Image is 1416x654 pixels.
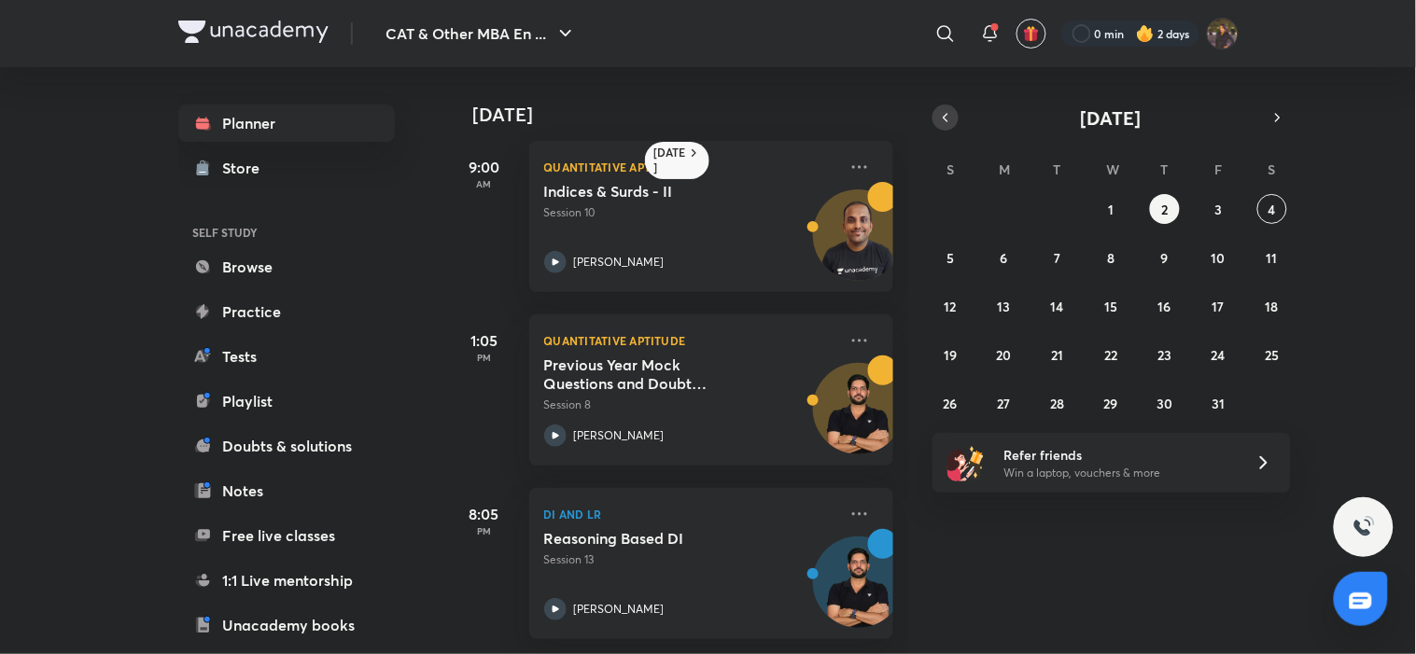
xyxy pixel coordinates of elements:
[178,216,395,248] h6: SELF STUDY
[998,298,1011,315] abbr: October 13, 2025
[1267,249,1278,267] abbr: October 11, 2025
[1257,291,1287,321] button: October 18, 2025
[1051,395,1065,412] abbr: October 28, 2025
[1003,445,1233,465] h6: Refer friends
[1096,243,1126,272] button: October 8, 2025
[1157,346,1171,364] abbr: October 23, 2025
[178,248,395,285] a: Browse
[1052,346,1064,364] abbr: October 21, 2025
[375,15,588,52] button: CAT & Other MBA En ...
[223,157,272,179] div: Store
[1043,388,1073,418] button: October 28, 2025
[544,156,837,178] p: Quantitative Aptitude
[1214,160,1222,178] abbr: Friday
[544,551,837,568] p: Session 13
[1203,340,1233,369] button: October 24, 2025
[935,388,965,418] button: October 26, 2025
[1203,388,1233,418] button: October 31, 2025
[1203,194,1233,224] button: October 3, 2025
[1161,160,1169,178] abbr: Thursday
[178,383,395,420] a: Playlist
[814,547,904,636] img: Avatar
[1108,201,1114,218] abbr: October 1, 2025
[935,291,965,321] button: October 12, 2025
[989,243,1019,272] button: October 6, 2025
[178,472,395,509] a: Notes
[944,395,958,412] abbr: October 26, 2025
[1051,298,1064,315] abbr: October 14, 2025
[574,254,665,271] p: [PERSON_NAME]
[1212,395,1225,412] abbr: October 31, 2025
[447,329,522,352] h5: 1:05
[544,182,777,201] h5: Indices & Surds - II
[1136,24,1155,43] img: streak
[1096,291,1126,321] button: October 15, 2025
[1266,298,1279,315] abbr: October 18, 2025
[1161,201,1168,218] abbr: October 2, 2025
[1257,243,1287,272] button: October 11, 2025
[1150,243,1180,272] button: October 9, 2025
[998,395,1011,412] abbr: October 27, 2025
[1106,160,1119,178] abbr: Wednesday
[1203,243,1233,272] button: October 10, 2025
[1269,201,1276,218] abbr: October 4, 2025
[1081,105,1142,131] span: [DATE]
[1158,298,1171,315] abbr: October 16, 2025
[178,21,329,43] img: Company Logo
[1000,160,1011,178] abbr: Monday
[574,427,665,444] p: [PERSON_NAME]
[1054,160,1061,178] abbr: Tuesday
[473,104,912,126] h4: [DATE]
[945,298,957,315] abbr: October 12, 2025
[178,149,395,187] a: Store
[946,249,954,267] abbr: October 5, 2025
[1161,249,1169,267] abbr: October 9, 2025
[1212,346,1226,364] abbr: October 24, 2025
[1096,194,1126,224] button: October 1, 2025
[574,601,665,618] p: [PERSON_NAME]
[1104,346,1117,364] abbr: October 22, 2025
[997,346,1012,364] abbr: October 20, 2025
[1104,298,1117,315] abbr: October 15, 2025
[1096,388,1126,418] button: October 29, 2025
[814,200,904,289] img: Avatar
[1104,395,1118,412] abbr: October 29, 2025
[1353,516,1375,538] img: ttu
[1023,25,1040,42] img: avatar
[1212,249,1226,267] abbr: October 10, 2025
[1150,340,1180,369] button: October 23, 2025
[178,338,395,375] a: Tests
[1107,249,1115,267] abbr: October 8, 2025
[544,204,837,221] p: Session 10
[447,156,522,178] h5: 9:00
[989,388,1019,418] button: October 27, 2025
[944,346,957,364] abbr: October 19, 2025
[1269,160,1276,178] abbr: Saturday
[178,427,395,465] a: Doubts & solutions
[544,397,837,413] p: Session 8
[178,21,329,48] a: Company Logo
[1265,346,1279,364] abbr: October 25, 2025
[1207,18,1239,49] img: Bhumika Varshney
[946,160,954,178] abbr: Sunday
[1157,395,1172,412] abbr: October 30, 2025
[544,503,837,525] p: DI and LR
[178,104,395,142] a: Planner
[447,525,522,536] p: PM
[1257,340,1287,369] button: October 25, 2025
[935,340,965,369] button: October 19, 2025
[814,373,904,463] img: Avatar
[1150,291,1180,321] button: October 16, 2025
[447,503,522,525] h5: 8:05
[1213,298,1225,315] abbr: October 17, 2025
[1016,19,1046,49] button: avatar
[544,329,837,352] p: Quantitative Aptitude
[1043,340,1073,369] button: October 21, 2025
[1001,249,1008,267] abbr: October 6, 2025
[178,293,395,330] a: Practice
[1043,243,1073,272] button: October 7, 2025
[654,146,687,175] h6: [DATE]
[959,104,1265,131] button: [DATE]
[178,562,395,599] a: 1:1 Live mentorship
[178,517,395,554] a: Free live classes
